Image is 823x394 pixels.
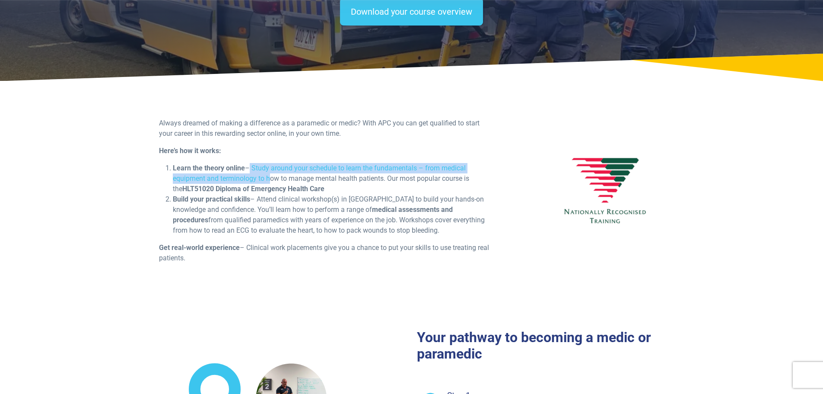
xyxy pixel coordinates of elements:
[173,195,250,203] b: Build your practical skills
[159,147,221,155] b: Here’s how it works:
[173,163,493,194] li: – Study around your schedule to learn the fundamentals – from medical equipment and terminology t...
[173,164,245,172] b: Learn the theory online
[173,194,493,236] li: – Attend clinical workshop(s) in [GEOGRAPHIC_DATA] to build your hands-on knowledge and confidenc...
[159,243,493,263] p: – Clinical work placements give you a chance to put your skills to use treating real patients.
[182,185,324,193] strong: HLT51020 Diploma of Emergency Health Care
[159,118,493,139] p: Always dreamed of making a difference as a paramedic or medic? With APC you can get qualified to ...
[417,329,709,362] h2: Your pathway to becoming a medic or paramedic
[159,243,240,252] b: Get real-world experience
